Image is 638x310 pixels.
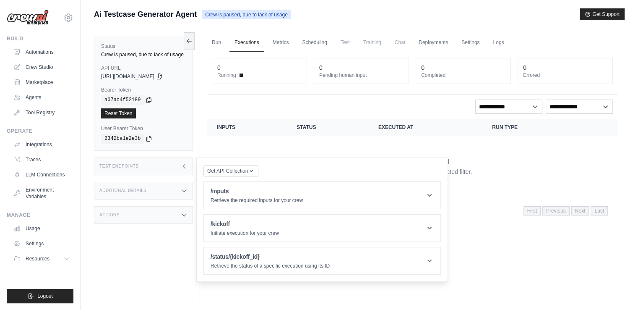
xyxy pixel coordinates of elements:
a: Integrations [10,138,73,151]
iframe: Chat Widget [596,270,638,310]
span: Logout [37,293,53,299]
th: Run Type [482,119,576,136]
h1: /status/{kickoff_id} [211,252,330,261]
a: Automations [10,45,73,59]
code: a07ac4f52189 [101,95,144,105]
h3: Additional Details [99,188,146,193]
span: Last [591,206,608,215]
a: Deployments [414,34,453,52]
span: Running [217,72,236,79]
img: Logo [7,10,49,26]
a: Settings [456,34,484,52]
a: Agents [10,91,73,104]
p: Initiate execution for your crew [211,230,279,236]
a: Logs [488,34,509,52]
h3: Test Endpoints [99,164,139,169]
span: Chat is not available until the deployment is complete [390,34,410,51]
label: API URL [101,65,186,71]
dt: Completed [421,72,505,79]
div: 0 [523,63,526,72]
th: Status [286,119,368,136]
h3: Actions [99,213,120,218]
div: Operate [7,128,73,134]
th: Inputs [207,119,286,136]
a: Crew Studio [10,60,73,74]
span: [URL][DOMAIN_NAME] [101,73,154,80]
a: Run [207,34,226,52]
a: LLM Connections [10,168,73,181]
a: Marketplace [10,76,73,89]
span: Crew is paused, due to lack of usage [202,10,291,19]
dt: Pending human input [319,72,404,79]
span: Previous [542,206,570,215]
div: 0 [319,63,323,72]
span: Ai Testcase Generator Agent [94,8,197,20]
p: Retrieve the required inputs for your crew [211,197,303,204]
a: Traces [10,153,73,166]
button: Resources [10,252,73,265]
span: Training is not available until the deployment is complete [358,34,386,51]
span: Test [336,34,355,51]
p: Retrieve the status of a specific execution using its ID [211,263,330,269]
a: Tool Registry [10,106,73,119]
div: Crew is paused, due to lack of usage [101,51,186,58]
dt: Errored [523,72,607,79]
code: 2342ba1e2e3b [101,134,144,144]
a: Scheduling [297,34,332,52]
button: Get Support [580,8,625,20]
a: Settings [10,237,73,250]
div: 0 [217,63,221,72]
span: First [523,206,541,215]
nav: Pagination [523,206,608,215]
span: Next [571,206,589,215]
a: Reset Token [101,108,136,118]
div: 0 [421,63,424,72]
th: Executed at [368,119,482,136]
p: No executions found [375,156,450,168]
button: Get API Collection [203,166,258,176]
h1: /kickoff [211,220,279,228]
button: Logout [7,289,73,303]
a: Metrics [268,34,294,52]
section: Crew executions table [207,119,618,221]
span: Resources [26,255,49,262]
a: Usage [10,222,73,235]
a: Environment Variables [10,183,73,203]
h1: /inputs [211,187,303,195]
a: Executions [229,34,264,52]
div: Build [7,35,73,42]
span: Get API Collection [207,168,248,174]
div: Manage [7,212,73,218]
label: Bearer Token [101,87,186,93]
label: User Bearer Token [101,125,186,132]
label: Status [101,43,186,50]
